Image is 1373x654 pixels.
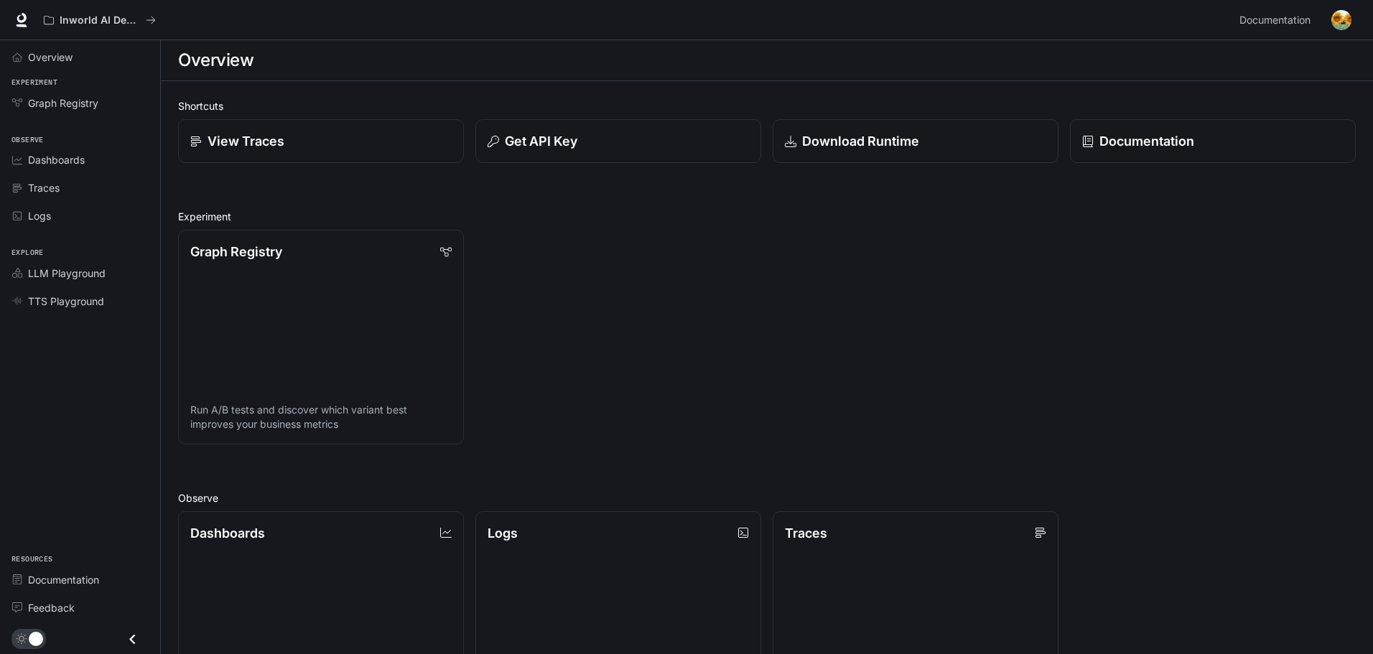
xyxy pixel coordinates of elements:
[1327,6,1356,34] button: User avatar
[28,95,98,111] span: Graph Registry
[208,131,284,151] p: View Traces
[773,119,1058,163] a: Download Runtime
[505,131,577,151] p: Get API Key
[1099,131,1194,151] p: Documentation
[60,14,140,27] p: Inworld AI Demos
[6,45,154,70] a: Overview
[1331,10,1351,30] img: User avatar
[28,266,106,281] span: LLM Playground
[802,131,919,151] p: Download Runtime
[190,403,452,431] p: Run A/B tests and discover which variant best improves your business metrics
[178,46,253,75] h1: Overview
[6,595,154,620] a: Feedback
[28,152,85,167] span: Dashboards
[37,6,162,34] button: All workspaces
[1234,6,1321,34] a: Documentation
[6,289,154,314] a: TTS Playground
[6,175,154,200] a: Traces
[6,261,154,286] a: LLM Playground
[116,625,149,654] button: Close drawer
[178,119,464,163] a: View Traces
[29,630,43,646] span: Dark mode toggle
[6,147,154,172] a: Dashboards
[28,180,60,195] span: Traces
[28,600,75,615] span: Feedback
[1070,119,1356,163] a: Documentation
[28,50,73,65] span: Overview
[190,242,282,261] p: Graph Registry
[488,523,518,543] p: Logs
[28,572,99,587] span: Documentation
[178,209,1356,224] h2: Experiment
[475,119,761,163] button: Get API Key
[28,294,104,309] span: TTS Playground
[785,523,827,543] p: Traces
[178,490,1356,505] h2: Observe
[28,208,51,223] span: Logs
[1239,11,1311,29] span: Documentation
[178,98,1356,113] h2: Shortcuts
[178,230,464,444] a: Graph RegistryRun A/B tests and discover which variant best improves your business metrics
[6,203,154,228] a: Logs
[190,523,265,543] p: Dashboards
[6,90,154,116] a: Graph Registry
[6,567,154,592] a: Documentation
